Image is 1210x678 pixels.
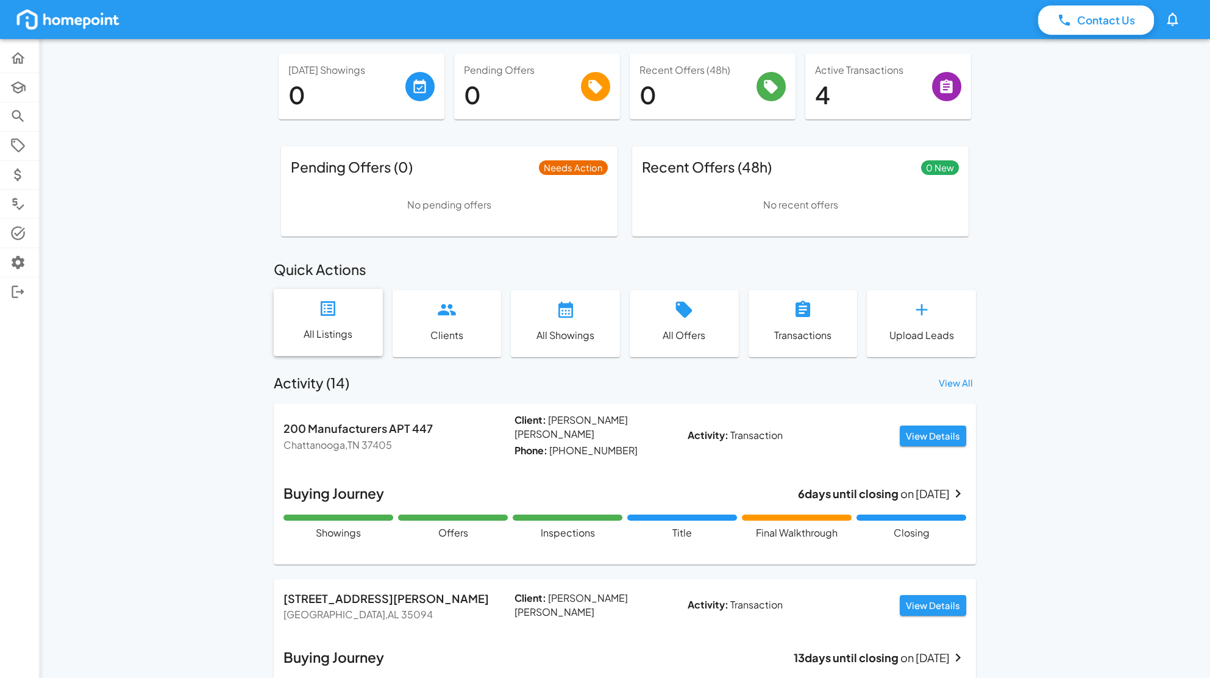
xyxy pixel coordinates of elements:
div: Title company is conducting their search. They will ensure there are no liens or issues with the ... [627,515,737,540]
p: Title [672,526,692,540]
p: on [DATE] [794,649,950,666]
b: 13 days until closing [794,651,899,665]
p: No pending offers [291,188,608,222]
p: Showings [316,526,361,540]
div: You have an accepted offer and showings are complete. [283,515,393,540]
b: 6 days until closing [798,487,899,501]
p: [PERSON_NAME] [PERSON_NAME] [514,591,678,619]
p: Chattanooga , TN 37405 [283,438,505,452]
p: Final Walkthrough [756,526,838,540]
h6: Pending Offers ( 0 ) [291,156,413,179]
p: All Showings [521,329,610,343]
p: Transaction [688,598,793,612]
button: View Details [900,426,966,446]
div: Closing is scheduled. Prepare for the final walkthrough and document signing. [856,515,966,540]
p: Transactions [758,329,848,343]
p: Recent Offers (48h) [639,63,756,77]
p: Pending Offers [464,63,581,77]
h4: 0 [464,80,581,110]
h4: 4 [815,80,932,110]
p: Clients [402,329,492,343]
h6: Recent Offers (48h) [642,156,772,179]
h6: 200 Manufacturers APT 447 [283,419,505,438]
h6: Buying Journey [283,646,384,669]
h4: 0 [288,80,405,110]
p: Contact Us [1077,12,1135,28]
h6: Buying Journey [283,482,384,505]
h6: [STREET_ADDRESS][PERSON_NAME] [283,589,505,608]
p: Upload Leads [877,329,966,343]
div: Inspections are complete. [513,515,622,540]
strong: Phone: [514,444,547,457]
button: View All [936,373,976,393]
p: on [DATE] [798,485,950,502]
p: [GEOGRAPHIC_DATA] , AL 35094 [283,608,505,622]
strong: Client: [514,591,546,604]
p: No recent offers [642,188,959,222]
p: All Listings [283,327,373,341]
p: Inspections [541,526,595,540]
p: Closing [894,526,930,540]
h4: 0 [639,80,756,110]
p: [PERSON_NAME] [PERSON_NAME] [514,413,678,441]
p: Active Transactions [815,63,932,77]
strong: Activity: [688,429,728,441]
button: View Details [900,595,966,616]
span: 0 New [921,161,959,174]
span: Needs Action [539,161,608,174]
p: [DATE] Showings [288,63,405,77]
p: Transaction [688,429,793,443]
img: homepoint_logo_white.png [15,7,121,32]
div: Your offer has been accepted! We'll now proceed with your due diligence steps. [398,515,508,540]
p: All Offers [639,329,729,343]
strong: Client: [514,413,546,426]
strong: Activity: [688,598,728,611]
p: [PHONE_NUMBER] [514,444,678,458]
div: You need to schedule your final walkthrough. This is your last chance to verify the property cond... [742,515,852,540]
p: Offers [438,526,468,540]
h6: Quick Actions [274,259,976,281]
h6: Activity ( 14 ) [274,372,349,394]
